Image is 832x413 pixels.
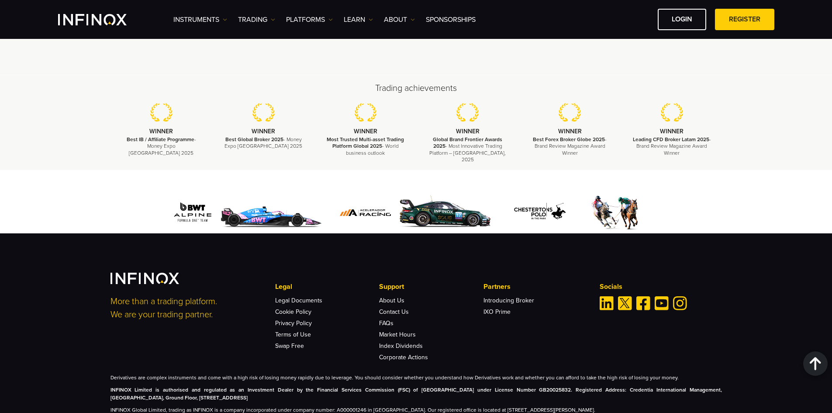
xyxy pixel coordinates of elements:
strong: WINNER [558,128,582,135]
a: Legal Documents [275,297,322,304]
strong: Global Brand Frontier Awards 2025 [433,136,502,149]
p: Legal [275,281,379,292]
a: Index Dividends [379,342,423,350]
a: Swap Free [275,342,304,350]
a: Linkedin [600,296,614,310]
p: More than a trading platform. We are your trading partner. [110,295,263,321]
a: PLATFORMS [286,14,333,25]
p: Socials [600,281,722,292]
a: Instagram [673,296,687,310]
strong: Best IB / Affiliate Programme [127,136,194,142]
a: FAQs [379,319,394,327]
p: Derivatives are complex instruments and come with a high risk of losing money rapidly due to leve... [110,374,722,382]
a: REGISTER [715,9,774,30]
a: Market Hours [379,331,416,338]
a: Introducing Broker [483,297,534,304]
strong: Best Global Broker 2025 [225,136,283,142]
p: - Brand Review Magazine Award Winner [632,136,712,156]
p: - World business outlook [325,136,406,156]
a: Corporate Actions [379,354,428,361]
a: Learn [344,14,373,25]
strong: WINNER [660,128,684,135]
a: Facebook [636,296,650,310]
strong: Most Trusted Multi-asset Trading Platform Global 2025 [327,136,404,149]
strong: WINNER [354,128,377,135]
p: - Money Expo [GEOGRAPHIC_DATA] 2025 [121,136,202,156]
p: - Money Expo [GEOGRAPHIC_DATA] 2025 [223,136,304,149]
p: - Most Innovative Trading Platform – [GEOGRAPHIC_DATA], 2025 [428,136,508,163]
strong: WINNER [252,128,275,135]
p: Support [379,281,483,292]
a: IXO Prime [483,308,511,316]
a: ABOUT [384,14,415,25]
strong: WINNER [149,128,173,135]
strong: INFINOX Limited is authorised and regulated as an Investment Dealer by the Financial Services Com... [110,387,722,401]
strong: WINNER [456,128,480,135]
a: Privacy Policy [275,319,312,327]
a: SPONSORSHIPS [426,14,476,25]
a: LOGIN [658,9,706,30]
strong: Leading CFD Broker Latam 2025 [633,136,709,142]
a: TRADING [238,14,275,25]
strong: Best Forex Broker Globe 2025 [533,136,605,142]
p: Partners [483,281,587,292]
a: Contact Us [379,308,409,316]
p: - Brand Review Magazine Award Winner [530,136,610,156]
a: Youtube [655,296,669,310]
a: Cookie Policy [275,308,311,316]
a: Terms of Use [275,331,311,338]
a: INFINOX Logo [58,14,147,25]
a: About Us [379,297,404,304]
a: Twitter [618,296,632,310]
a: Instruments [173,14,227,25]
h2: Trading achievements [110,82,722,94]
